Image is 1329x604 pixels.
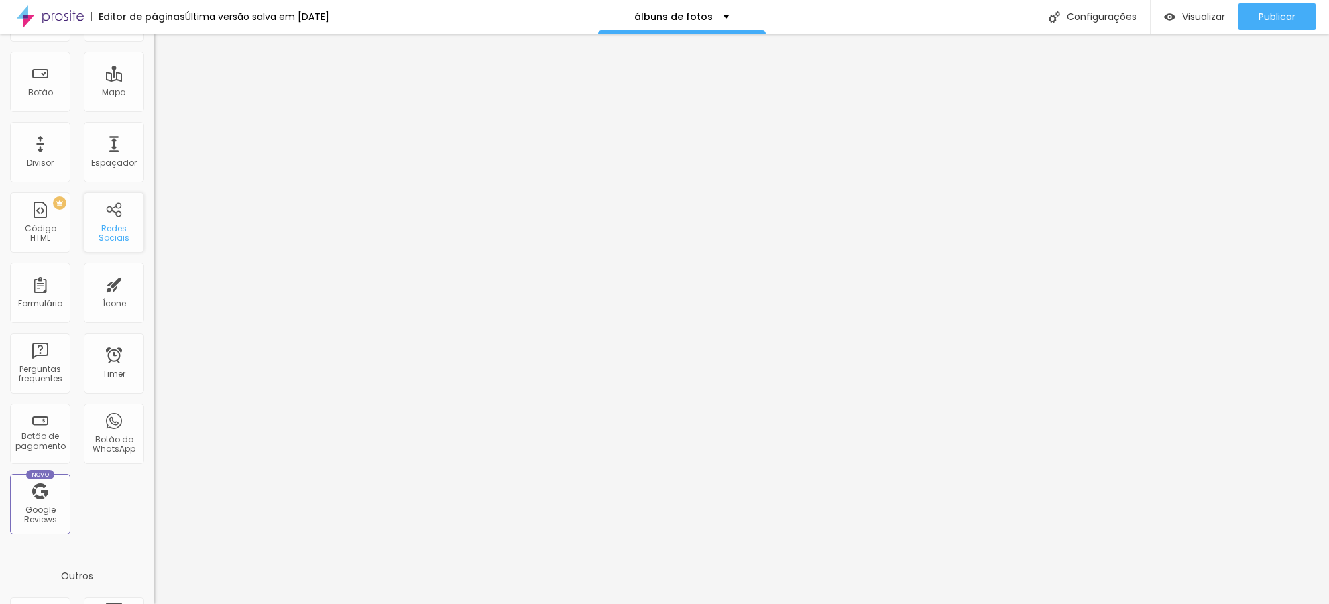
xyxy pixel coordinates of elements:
div: Google Reviews [13,505,66,525]
div: Ícone [103,299,126,308]
button: Publicar [1238,3,1316,30]
div: Divisor [27,158,54,168]
div: Timer [103,369,125,379]
div: Código HTML [13,224,66,243]
button: Visualizar [1151,3,1238,30]
div: Botão [28,88,53,97]
img: Icone [1049,11,1060,23]
div: Mapa [102,88,126,97]
div: Espaçador [91,158,137,168]
span: Publicar [1259,11,1295,22]
iframe: Editor [154,34,1329,604]
div: Última versão salva em [DATE] [185,12,329,21]
div: Botão do WhatsApp [87,435,140,455]
div: Novo [26,470,55,479]
div: Botão de pagamento [13,432,66,451]
img: view-1.svg [1164,11,1175,23]
div: Redes Sociais [87,224,140,243]
p: álbuns de fotos [634,12,713,21]
div: Editor de páginas [91,12,185,21]
div: Perguntas frequentes [13,365,66,384]
span: Visualizar [1182,11,1225,22]
div: Formulário [18,299,62,308]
